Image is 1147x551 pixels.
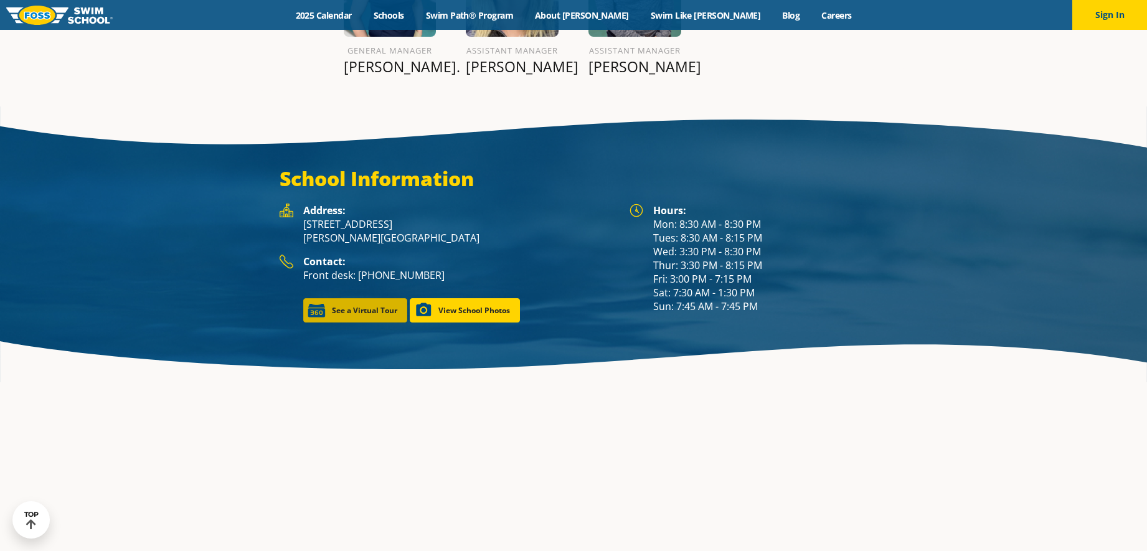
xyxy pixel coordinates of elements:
a: About [PERSON_NAME] [524,9,640,21]
p: [PERSON_NAME] [466,58,559,75]
a: Swim Path® Program [415,9,524,21]
div: Mon: 8:30 AM - 8:30 PM Tues: 8:30 AM - 8:15 PM Wed: 3:30 PM - 8:30 PM Thur: 3:30 PM - 8:15 PM Fri... [653,204,867,313]
strong: Hours: [653,204,686,217]
a: See a Virtual Tour [303,298,407,323]
a: View School Photos [410,298,520,323]
h6: Assistant Manager [466,43,559,58]
h3: School Information [280,166,867,191]
a: 2025 Calendar [285,9,362,21]
img: Foss Location Contact [280,255,293,269]
a: Careers [811,9,862,21]
a: Schools [362,9,415,21]
p: [PERSON_NAME]. [344,58,437,75]
img: Foss Location Address [280,204,293,217]
img: Foss Location Hours [630,204,643,217]
strong: Address: [303,204,346,217]
a: Blog [772,9,811,21]
img: FOSS Swim School Logo [6,6,113,25]
p: [PERSON_NAME] [588,58,681,75]
div: TOP [24,511,39,530]
h6: Assistant Manager [588,43,681,58]
h6: General Manager [344,43,437,58]
p: Front desk: [PHONE_NUMBER] [303,268,617,282]
a: Swim Like [PERSON_NAME] [640,9,772,21]
strong: Contact: [303,255,346,268]
p: [STREET_ADDRESS] [PERSON_NAME][GEOGRAPHIC_DATA] [303,217,617,245]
